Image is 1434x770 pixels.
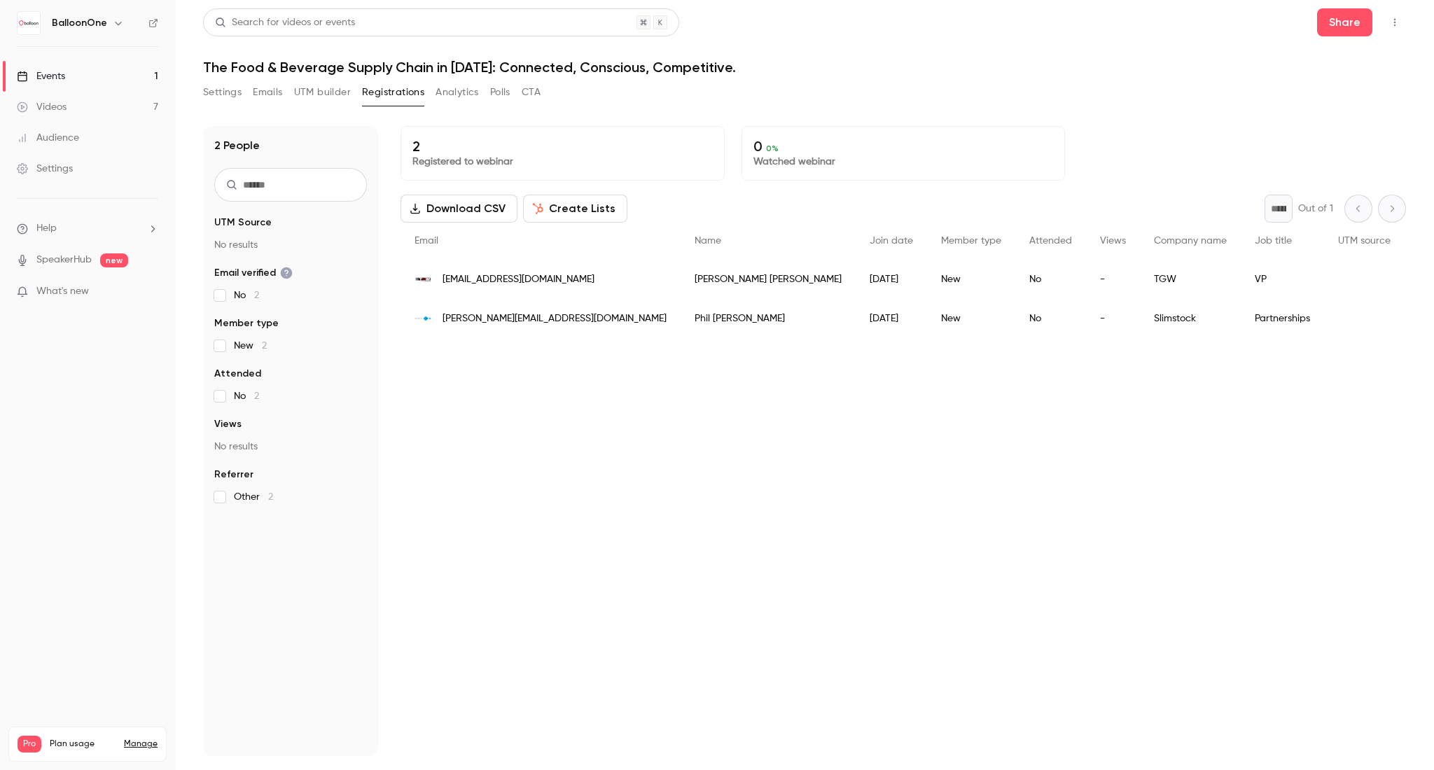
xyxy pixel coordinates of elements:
div: [DATE] [856,299,927,338]
span: Plan usage [50,738,116,750]
button: Settings [203,81,242,104]
div: New [927,260,1015,299]
section: facet-groups [214,216,367,504]
div: - [1086,299,1140,338]
span: Attended [214,367,261,381]
span: No [234,288,259,302]
span: Job title [1255,236,1292,246]
div: Audience [17,131,79,145]
span: Member type [941,236,1001,246]
div: - [1086,260,1140,299]
span: 2 [254,290,259,300]
button: Polls [490,81,510,104]
span: [EMAIL_ADDRESS][DOMAIN_NAME] [443,272,594,287]
span: [PERSON_NAME][EMAIL_ADDRESS][DOMAIN_NAME] [443,311,667,326]
span: Join date [870,236,913,246]
span: Member type [214,316,279,330]
button: Registrations [362,81,424,104]
button: Emails [253,81,282,104]
div: [PERSON_NAME] [PERSON_NAME] [681,260,856,299]
span: 2 [254,391,259,401]
div: [DATE] [856,260,927,299]
button: UTM builder [294,81,351,104]
span: Email verified [214,266,293,280]
h1: 2 People [214,137,260,154]
button: Share [1317,8,1372,36]
div: Settings [17,162,73,176]
p: 0 [753,138,1054,155]
span: No [234,389,259,403]
span: What's new [36,284,89,299]
span: 0 % [766,143,779,153]
span: Views [214,417,242,431]
div: Slimstock [1140,299,1241,338]
span: new [100,253,128,267]
p: Registered to webinar [412,155,713,169]
div: Partnerships [1241,299,1324,338]
div: No [1015,260,1086,299]
div: VP [1241,260,1324,299]
p: No results [214,238,367,252]
span: Referrer [214,468,253,482]
h1: The Food & Beverage Supply Chain in [DATE]: Connected, Conscious, Competitive. [203,59,1406,76]
button: CTA [522,81,541,104]
div: Search for videos or events [215,15,355,30]
button: Create Lists [523,195,627,223]
div: No [1015,299,1086,338]
span: Help [36,221,57,236]
span: UTM source [1338,236,1391,246]
div: Events [17,69,65,83]
div: Videos [17,100,67,114]
span: 2 [262,341,267,351]
span: Email [415,236,438,246]
a: SpeakerHub [36,253,92,267]
button: Download CSV [401,195,517,223]
img: BalloonOne [18,12,40,34]
h6: BalloonOne [52,16,107,30]
p: 2 [412,138,713,155]
div: New [927,299,1015,338]
button: Analytics [436,81,479,104]
span: Other [234,490,273,504]
div: TGW [1140,260,1241,299]
span: Views [1100,236,1126,246]
p: Watched webinar [753,155,1054,169]
span: Company name [1154,236,1227,246]
p: Out of 1 [1298,202,1333,216]
span: 2 [268,492,273,502]
p: No results [214,440,367,454]
div: Phil [PERSON_NAME] [681,299,856,338]
img: slimstock.com [415,314,431,323]
span: Name [695,236,721,246]
span: Attended [1029,236,1072,246]
span: Pro [18,736,41,752]
span: UTM Source [214,216,272,230]
a: Manage [124,738,158,750]
img: tgw.at [415,271,431,288]
span: New [234,339,267,353]
li: help-dropdown-opener [17,221,158,236]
